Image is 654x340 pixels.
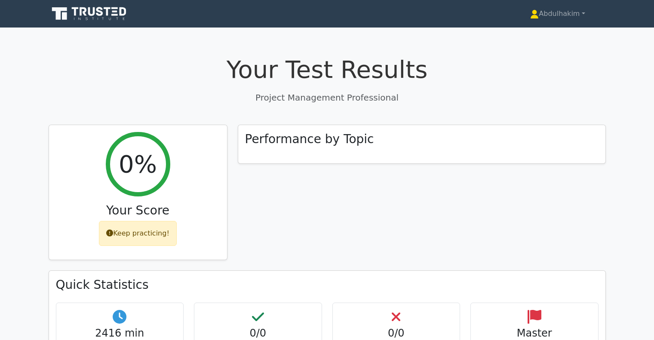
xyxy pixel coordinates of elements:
[99,221,177,246] div: Keep practicing!
[510,5,605,22] a: Abdulhakim
[56,203,220,218] h3: Your Score
[56,278,599,292] h3: Quick Statistics
[201,327,315,340] h4: 0/0
[63,327,177,340] h4: 2416 min
[49,91,606,104] p: Project Management Professional
[478,327,591,340] h4: Master
[119,150,157,178] h2: 0%
[245,132,374,147] h3: Performance by Topic
[49,55,606,84] h1: Your Test Results
[340,327,453,340] h4: 0/0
